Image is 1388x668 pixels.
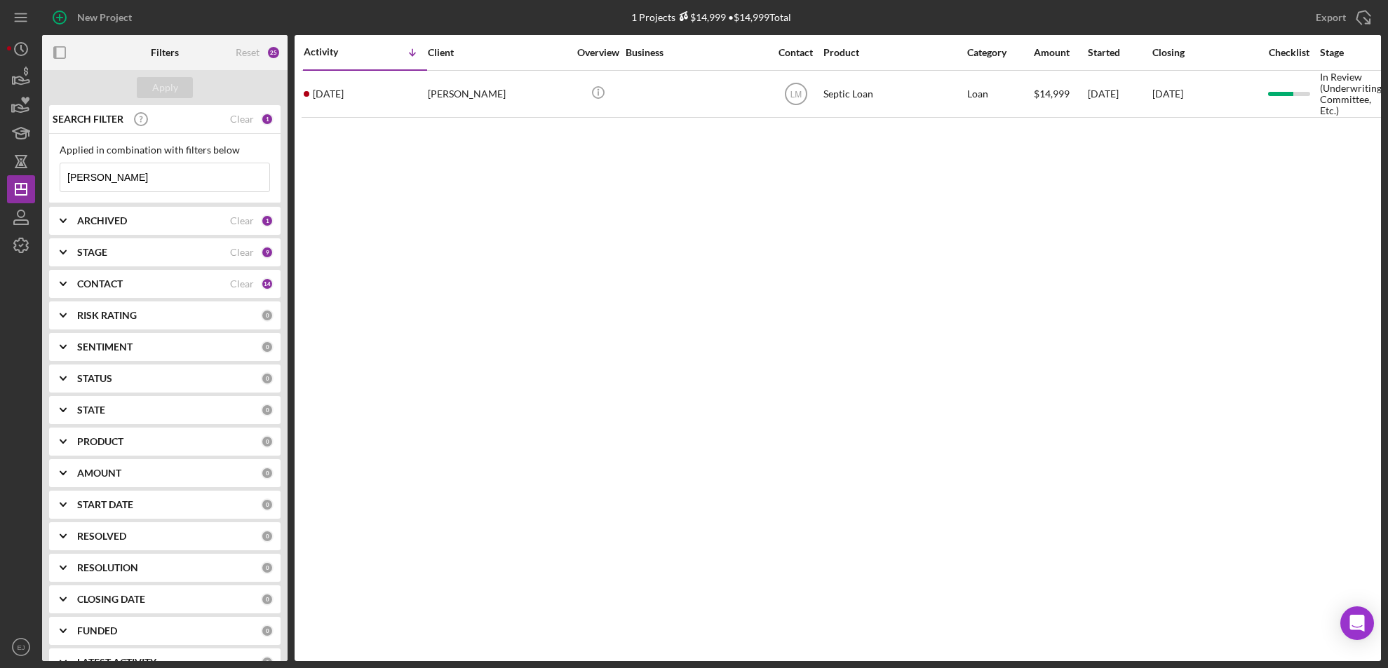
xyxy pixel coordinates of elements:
[1340,606,1374,640] div: Open Intercom Messenger
[7,633,35,661] button: EJ
[1259,47,1319,58] div: Checklist
[675,11,726,23] div: $14,999
[261,214,274,227] div: 1
[261,467,274,479] div: 0
[967,71,1032,116] div: Loan
[261,625,274,637] div: 0
[151,47,179,58] b: Filters
[261,341,274,353] div: 0
[17,643,25,651] text: EJ
[261,113,274,125] div: 1
[77,4,132,32] div: New Project
[304,46,365,57] div: Activity
[77,499,133,510] b: START DATE
[77,373,112,384] b: STATUS
[230,247,254,258] div: Clear
[823,47,964,58] div: Product
[1088,71,1151,116] div: [DATE]
[230,278,254,289] div: Clear
[137,77,193,98] button: Apply
[77,436,123,447] b: PRODUCT
[1152,47,1258,58] div: Closing
[77,468,121,479] b: AMOUNT
[267,46,281,60] div: 25
[60,144,270,156] div: Applied in combination with filters below
[230,114,254,125] div: Clear
[77,562,138,573] b: RESOLUTION
[77,215,127,226] b: ARCHIVED
[42,4,146,32] button: New Project
[77,247,107,258] b: STAGE
[261,404,274,416] div: 0
[572,47,624,58] div: Overview
[1034,71,1086,116] div: $14,999
[236,47,260,58] div: Reset
[790,89,802,99] text: LM
[77,404,105,416] b: STATE
[1034,47,1086,58] div: Amount
[77,594,145,605] b: CLOSING DATE
[261,309,274,322] div: 0
[77,625,117,636] b: FUNDED
[1152,88,1183,100] time: [DATE]
[261,593,274,606] div: 0
[77,278,123,289] b: CONTACT
[261,246,274,259] div: 9
[261,435,274,448] div: 0
[152,77,178,98] div: Apply
[261,498,274,511] div: 0
[77,341,133,353] b: SENTIMENT
[769,47,822,58] div: Contact
[823,71,964,116] div: Septic Loan
[1088,47,1151,58] div: Started
[77,310,137,321] b: RISK RATING
[428,71,568,116] div: [PERSON_NAME]
[53,114,123,125] b: SEARCH FILTER
[261,278,274,290] div: 14
[1320,71,1387,116] div: In Review (Underwriting, Committee, Etc.)
[967,47,1032,58] div: Category
[1316,4,1346,32] div: Export
[1320,47,1387,58] div: Stage
[230,215,254,226] div: Clear
[631,11,791,23] div: 1 Projects • $14,999 Total
[261,530,274,543] div: 0
[313,88,344,100] time: 2025-10-03 13:52
[626,47,766,58] div: Business
[261,372,274,385] div: 0
[428,47,568,58] div: Client
[261,561,274,574] div: 0
[1302,4,1381,32] button: Export
[77,657,156,668] b: LATEST ACTIVITY
[77,531,126,542] b: RESOLVED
